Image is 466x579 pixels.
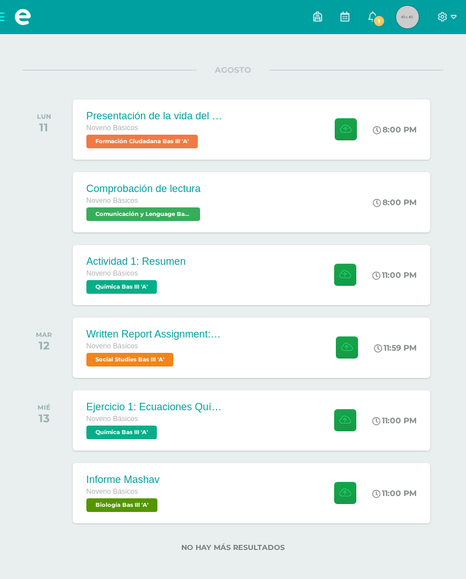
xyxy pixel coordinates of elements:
div: 11:00 PM [372,488,417,498]
div: LUN [37,113,51,120]
span: Noveno Básicos [86,342,138,350]
div: 13 [38,411,51,425]
span: Noveno Básicos [86,197,138,205]
span: Noveno Básicos [86,488,138,495]
div: Ejercicio 1: Ecuaciones Químicas [86,401,223,413]
div: Written Report Assignment: How Innovation Is Helping Guatemala Grow [86,328,223,340]
span: AGOSTO [197,65,269,75]
span: Noveno Básicos [86,415,138,423]
span: Química Bas III 'A' [86,280,157,294]
div: MIÉ [38,403,51,411]
span: 1 [373,15,385,27]
span: Comunicación y Lenguage Bas III 'A' [86,207,200,221]
label: No hay más resultados [23,543,443,552]
span: Noveno Básicos [86,124,138,132]
span: Química Bas III 'A' [86,426,157,439]
div: 12 [36,339,52,352]
div: MAR [36,331,52,339]
div: Presentación de la vida del General [PERSON_NAME]. [86,110,223,122]
span: Social Studies Bas III 'A' [86,353,173,366]
div: 8:00 PM [373,197,417,207]
div: Informe Mashav [86,474,160,486]
img: 45x45 [396,6,419,28]
div: Comprobación de lectura [86,183,203,195]
div: 11 [37,120,51,134]
div: 11:00 PM [372,270,417,280]
div: 11:59 PM [374,343,417,353]
span: Formación Ciudadana Bas III 'A' [86,135,198,148]
span: Noveno Básicos [86,269,138,277]
div: Actividad 1: Resumen [86,256,186,268]
span: Biología Bas III 'A' [86,498,157,512]
div: 11:00 PM [372,415,417,426]
div: 8:00 PM [373,124,417,135]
